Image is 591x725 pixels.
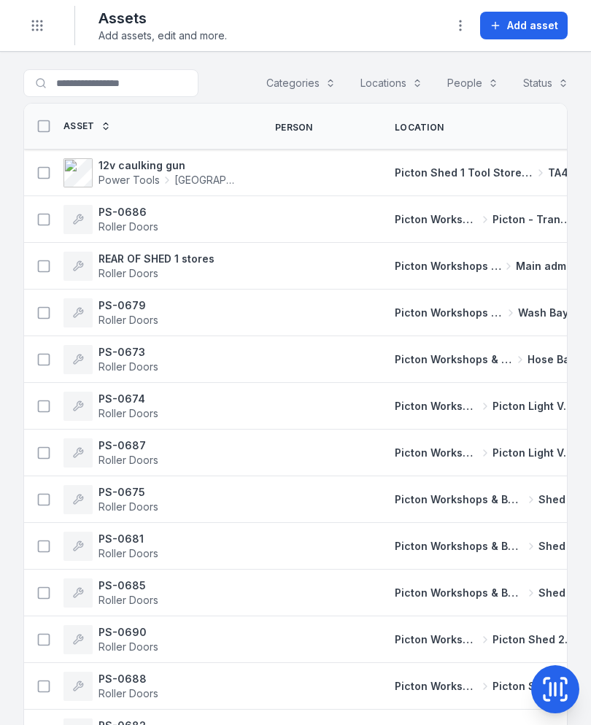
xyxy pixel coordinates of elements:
[174,173,240,187] span: [GEOGRAPHIC_DATA]
[395,352,513,367] span: Picton Workshops & Bays
[98,173,160,187] span: Power Tools
[98,158,240,173] strong: 12v caulking gun
[98,640,158,653] span: Roller Doors
[395,586,576,600] a: Picton Workshops & BaysShed 4
[63,625,158,654] a: PS-0690Roller Doors
[98,267,158,279] span: Roller Doors
[395,399,576,414] a: Picton Workshops & BaysPicton Light Vehicle Bay
[98,407,158,419] span: Roller Doors
[23,12,51,39] button: Toggle navigation
[395,539,576,554] a: Picton Workshops & BaysShed 4
[98,672,158,686] strong: PS-0688
[63,252,215,281] a: REAR OF SHED 1 storesRoller Doors
[275,122,313,133] span: Person
[507,18,558,33] span: Add asset
[492,399,576,414] span: Picton Light Vehicle Bay
[98,454,158,466] span: Roller Doors
[98,298,158,313] strong: PS-0679
[538,492,576,507] span: Shed 4
[492,679,576,694] span: Picton Shed 2 Fabrication Shop
[518,306,576,320] span: Wash Bay 1
[395,446,576,460] a: Picton Workshops & BaysPicton Light Vehicle Bay
[528,352,576,367] span: Hose Bay
[395,352,576,367] a: Picton Workshops & BaysHose Bay
[98,220,158,233] span: Roller Doors
[98,314,158,326] span: Roller Doors
[395,122,444,133] span: Location
[98,485,158,500] strong: PS-0675
[395,212,478,227] span: Picton Workshops & Bays
[63,158,240,187] a: 12v caulking gunPower Tools[GEOGRAPHIC_DATA]
[538,539,576,554] span: Shed 4
[98,578,158,593] strong: PS-0685
[63,485,158,514] a: PS-0675Roller Doors
[63,120,95,132] span: Asset
[395,166,533,180] span: Picton Shed 1 Tool Store (Storage)
[395,212,576,227] a: Picton Workshops & BaysPicton - Transmission Bay
[395,166,576,180] a: Picton Shed 1 Tool Store (Storage)TA44
[395,399,478,414] span: Picton Workshops & Bays
[395,306,576,320] a: Picton Workshops & BaysWash Bay 1
[98,532,158,546] strong: PS-0681
[98,547,158,559] span: Roller Doors
[492,446,576,460] span: Picton Light Vehicle Bay
[492,632,576,647] span: Picton Shed 2 Fabrication Shop
[538,586,576,600] span: Shed 4
[98,625,158,640] strong: PS-0690
[492,212,576,227] span: Picton - Transmission Bay
[395,539,524,554] span: Picton Workshops & Bays
[63,345,158,374] a: PS-0673Roller Doors
[395,632,576,647] a: Picton Workshops & BaysPicton Shed 2 Fabrication Shop
[516,259,576,274] span: Main admin
[63,120,111,132] a: Asset
[480,12,568,39] button: Add asset
[514,69,578,97] button: Status
[98,594,158,606] span: Roller Doors
[257,69,345,97] button: Categories
[63,438,158,468] a: PS-0687Roller Doors
[98,8,227,28] h2: Assets
[395,492,524,507] span: Picton Workshops & Bays
[98,252,215,266] strong: REAR OF SHED 1 stores
[395,446,478,460] span: Picton Workshops & Bays
[395,586,524,600] span: Picton Workshops & Bays
[98,28,227,43] span: Add assets, edit and more.
[63,672,158,701] a: PS-0688Roller Doors
[395,492,576,507] a: Picton Workshops & BaysShed 4
[548,166,576,180] span: TA44
[438,69,508,97] button: People
[98,687,158,699] span: Roller Doors
[98,392,158,406] strong: PS-0674
[395,632,478,647] span: Picton Workshops & Bays
[395,259,501,274] span: Picton Workshops & Bays
[63,578,158,608] a: PS-0685Roller Doors
[98,500,158,513] span: Roller Doors
[63,532,158,561] a: PS-0681Roller Doors
[395,259,576,274] a: Picton Workshops & BaysMain admin
[395,679,576,694] a: Picton Workshops & BaysPicton Shed 2 Fabrication Shop
[98,438,158,453] strong: PS-0687
[351,69,432,97] button: Locations
[98,345,158,360] strong: PS-0673
[395,679,478,694] span: Picton Workshops & Bays
[98,205,158,220] strong: PS-0686
[63,392,158,421] a: PS-0674Roller Doors
[63,205,158,234] a: PS-0686Roller Doors
[395,306,503,320] span: Picton Workshops & Bays
[63,298,158,327] a: PS-0679Roller Doors
[98,360,158,373] span: Roller Doors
